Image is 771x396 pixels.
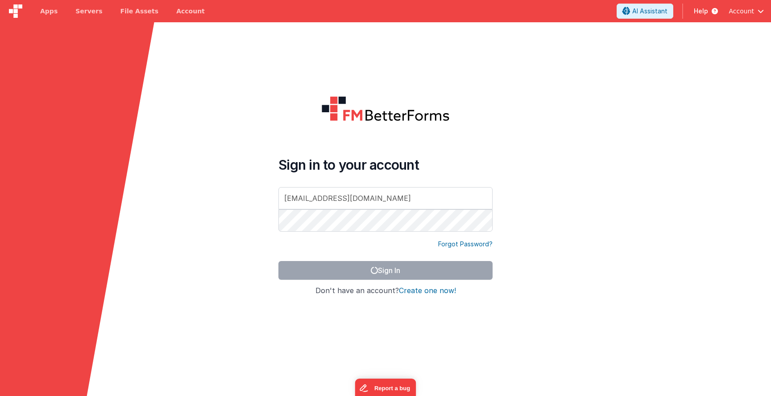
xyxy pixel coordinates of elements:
[632,7,667,16] span: AI Assistant
[617,4,673,19] button: AI Assistant
[75,7,102,16] span: Servers
[278,187,493,209] input: Email Address
[278,261,493,280] button: Sign In
[40,7,58,16] span: Apps
[438,240,493,249] a: Forgot Password?
[729,7,764,16] button: Account
[399,287,456,295] button: Create one now!
[278,157,493,173] h4: Sign in to your account
[729,7,754,16] span: Account
[278,287,493,295] h4: Don't have an account?
[120,7,159,16] span: File Assets
[694,7,708,16] span: Help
